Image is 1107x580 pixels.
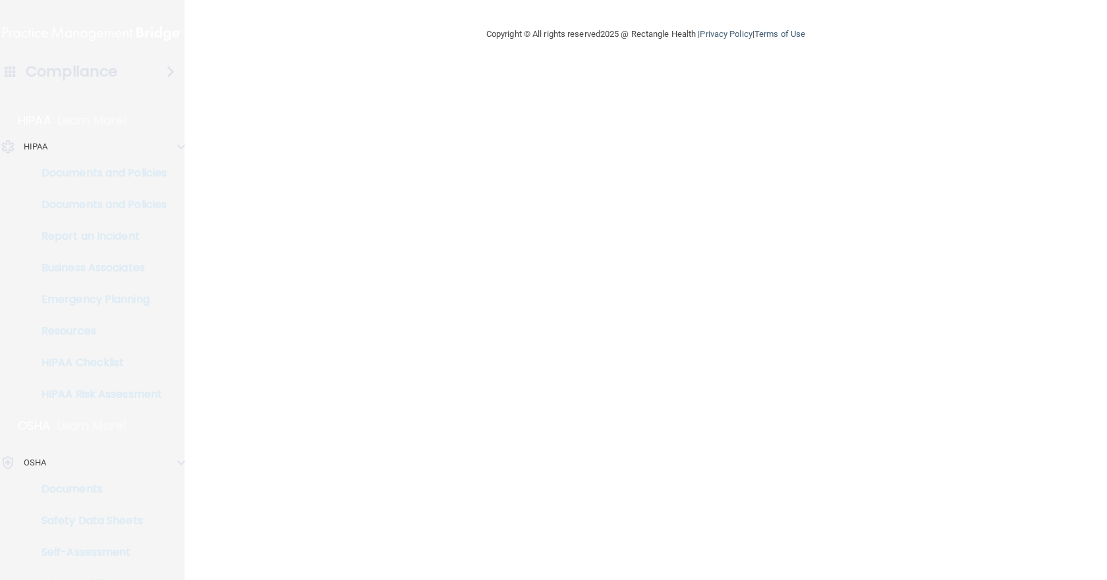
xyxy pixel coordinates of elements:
p: Documents [9,483,188,496]
h4: Compliance [26,63,117,81]
p: Documents and Policies [9,198,188,211]
p: HIPAA [24,139,48,155]
p: Self-Assessment [9,546,188,559]
p: OSHA [24,455,46,471]
p: HIPAA [18,113,51,128]
div: Copyright © All rights reserved 2025 @ Rectangle Health | | [405,13,886,55]
p: Documents and Policies [9,167,188,180]
p: Learn More! [57,418,127,434]
a: Terms of Use [754,29,805,39]
p: Business Associates [9,261,188,275]
p: HIPAA Checklist [9,356,188,369]
p: Emergency Planning [9,293,188,306]
p: Safety Data Sheets [9,514,188,527]
a: Privacy Policy [700,29,752,39]
p: Learn More! [58,113,128,128]
p: OSHA [18,418,51,434]
p: Resources [9,325,188,338]
p: HIPAA Risk Assessment [9,388,188,401]
img: PMB logo [3,20,182,47]
p: Report an Incident [9,230,188,243]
